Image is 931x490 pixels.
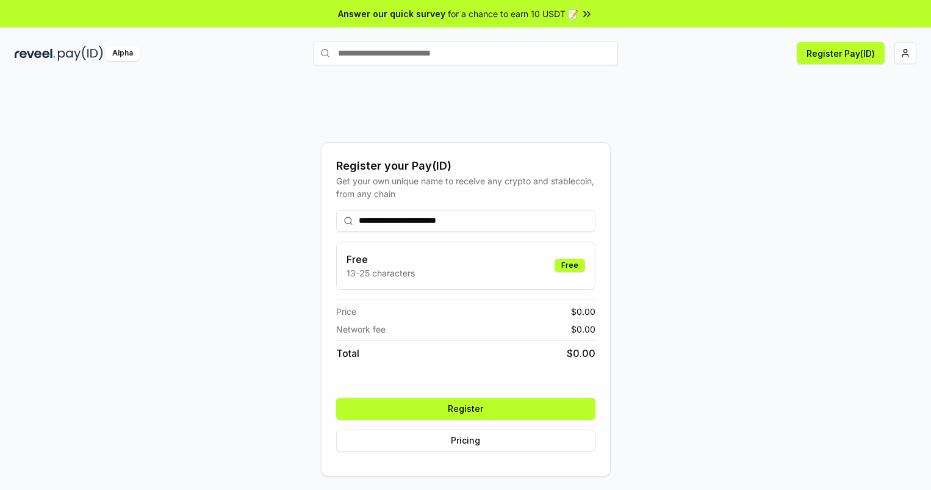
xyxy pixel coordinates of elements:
[336,398,595,420] button: Register
[336,157,595,175] div: Register your Pay(ID)
[555,259,585,272] div: Free
[797,42,885,64] button: Register Pay(ID)
[448,7,578,20] span: for a chance to earn 10 USDT 📝
[336,175,595,200] div: Get your own unique name to receive any crypto and stablecoin, from any chain
[338,7,445,20] span: Answer our quick survey
[347,252,415,267] h3: Free
[336,323,386,336] span: Network fee
[571,323,595,336] span: $ 0.00
[58,46,103,61] img: pay_id
[347,267,415,279] p: 13-25 characters
[15,46,56,61] img: reveel_dark
[567,346,595,361] span: $ 0.00
[336,346,359,361] span: Total
[336,430,595,452] button: Pricing
[336,305,356,318] span: Price
[571,305,595,318] span: $ 0.00
[106,46,140,61] div: Alpha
